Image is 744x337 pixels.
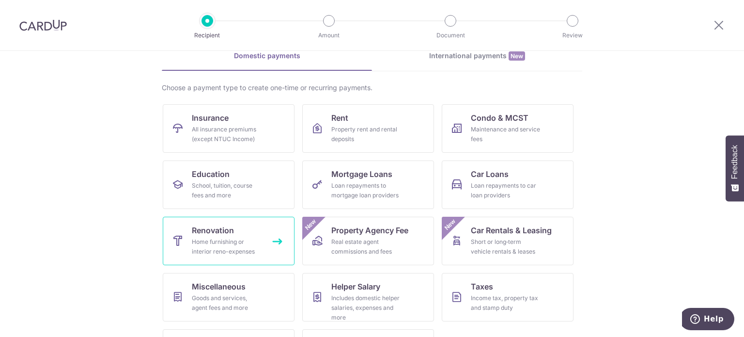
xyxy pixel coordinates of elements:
div: Income tax, property tax and stamp duty [471,293,541,313]
iframe: Opens a widget where you can find more information [682,308,734,332]
button: Feedback - Show survey [726,135,744,201]
span: New [303,217,319,233]
p: Document [415,31,486,40]
span: Insurance [192,112,229,124]
span: Renovation [192,225,234,236]
a: InsuranceAll insurance premiums (except NTUC Income) [163,104,294,153]
span: Feedback [730,145,739,179]
a: RentProperty rent and rental deposits [302,104,434,153]
div: Loan repayments to mortgage loan providers [331,181,401,200]
div: Short or long‑term vehicle rentals & leases [471,237,541,257]
a: RenovationHome furnishing or interior reno-expenses [163,217,294,265]
p: Recipient [171,31,243,40]
span: Condo & MCST [471,112,528,124]
div: Choose a payment type to create one-time or recurring payments. [162,83,582,93]
span: Mortgage Loans [331,168,392,180]
a: Helper SalaryIncludes domestic helper salaries, expenses and more [302,273,434,321]
a: Mortgage LoansLoan repayments to mortgage loan providers [302,160,434,209]
span: Rent [331,112,348,124]
a: Car Rentals & LeasingShort or long‑term vehicle rentals & leasesNew [442,217,573,265]
a: Condo & MCSTMaintenance and service fees [442,104,573,153]
div: Loan repayments to car loan providers [471,181,541,200]
a: Car LoansLoan repayments to car loan providers [442,160,573,209]
span: Miscellaneous [192,281,246,292]
a: EducationSchool, tuition, course fees and more [163,160,294,209]
span: Education [192,168,230,180]
p: Amount [293,31,365,40]
a: MiscellaneousGoods and services, agent fees and more [163,273,294,321]
p: Review [537,31,608,40]
div: Domestic payments [162,51,372,61]
span: Taxes [471,281,493,292]
span: New [442,217,458,233]
img: CardUp [19,19,67,31]
a: Property Agency FeeReal estate agent commissions and feesNew [302,217,434,265]
span: Helper Salary [331,281,380,292]
span: New [509,51,525,61]
div: Home furnishing or interior reno-expenses [192,237,262,257]
div: All insurance premiums (except NTUC Income) [192,125,262,144]
div: Maintenance and service fees [471,125,541,144]
div: Property rent and rental deposits [331,125,401,144]
a: TaxesIncome tax, property tax and stamp duty [442,273,573,321]
div: Real estate agent commissions and fees [331,237,401,257]
span: Car Loans [471,168,509,180]
div: Goods and services, agent fees and more [192,293,262,313]
span: Car Rentals & Leasing [471,225,552,236]
div: School, tuition, course fees and more [192,181,262,200]
div: Includes domestic helper salaries, expenses and more [331,293,401,322]
span: Property Agency Fee [331,225,408,236]
div: International payments [372,51,582,61]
